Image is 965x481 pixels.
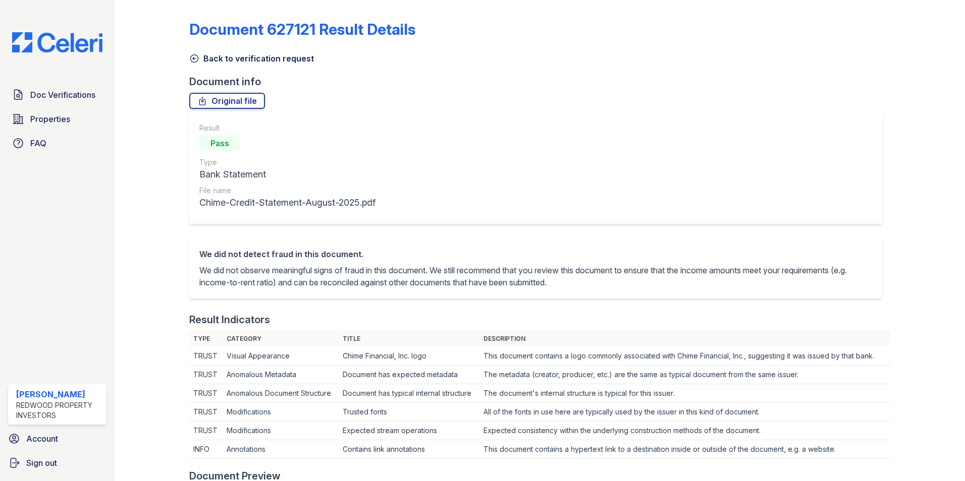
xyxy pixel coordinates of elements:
td: The metadata (creator, producer, etc.) are the same as typical document from the same issuer. [479,366,890,384]
div: File name [199,186,376,196]
a: Account [4,429,111,449]
th: Type [189,331,223,347]
td: Modifications [223,403,339,422]
td: Trusted fonts [339,403,479,422]
div: [PERSON_NAME] [16,388,102,400]
td: INFO [189,440,223,459]
a: Document 627121 Result Details [189,20,415,38]
td: All of the fonts in use here are typically used by the issuer in this kind of document. [479,403,890,422]
td: Visual Appearance [223,347,339,366]
th: Category [223,331,339,347]
a: Sign out [4,453,111,473]
p: We did not observe meaningful signs of fraud in this document. We still recommend that you review... [199,264,872,288]
td: Contains link annotations [339,440,479,459]
div: Result [199,123,376,133]
td: This document contains a hypertext link to a destination inside or outside of the document, e.g. ... [479,440,890,459]
span: Properties [30,113,70,125]
div: Result Indicators [189,313,270,327]
div: Chime-Credit-Statement-August-2025.pdf [199,196,376,210]
div: Bank Statement [199,167,376,182]
td: Anomalous Metadata [223,366,339,384]
th: Description [479,331,890,347]
div: Redwood Property Investors [16,400,102,420]
td: Chime Financial, Inc. logo [339,347,479,366]
a: Doc Verifications [8,85,106,105]
a: Original file [189,93,265,109]
td: Document has typical internal structure [339,384,479,403]
td: Expected stream operations [339,422,479,440]
img: CE_Logo_Blue-a8612792a0a2168367f1c8372b55b34899dd931a85d93a1a3d3e32e68fde9ad4.png [4,32,111,52]
td: The document's internal structure is typical for this issuer. [479,384,890,403]
span: Account [26,433,58,445]
td: TRUST [189,366,223,384]
th: Title [339,331,479,347]
td: TRUST [189,384,223,403]
span: Sign out [26,457,57,469]
span: Doc Verifications [30,89,95,101]
a: FAQ [8,133,106,153]
td: This document contains a logo commonly associated with Chime Financial, Inc., suggesting it was i... [479,347,890,366]
td: Document has expected metadata [339,366,479,384]
a: Back to verification request [189,52,314,65]
div: Pass [199,135,240,151]
div: We did not detect fraud in this document. [199,248,872,260]
td: Anomalous Document Structure [223,384,339,403]
td: TRUST [189,403,223,422]
div: Type [199,157,376,167]
td: Annotations [223,440,339,459]
td: Expected consistency within the underlying construction methods of the document. [479,422,890,440]
span: FAQ [30,137,46,149]
td: TRUST [189,347,223,366]
td: Modifications [223,422,339,440]
td: TRUST [189,422,223,440]
a: Properties [8,109,106,129]
div: Document info [189,75,890,89]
